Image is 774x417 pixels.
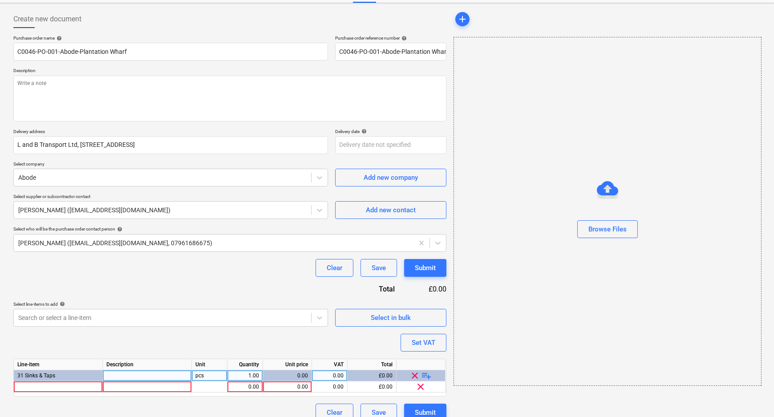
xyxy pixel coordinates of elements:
div: 1.00 [231,370,259,381]
div: Select in bulk [371,312,411,324]
div: 0.00 [231,381,259,393]
div: pcs [192,370,227,381]
button: Select in bulk [335,309,446,327]
span: help [400,36,407,41]
button: Save [361,259,397,277]
span: Create new document [13,14,81,24]
div: Submit [415,262,436,274]
div: 0.00 [316,381,344,393]
div: Unit [192,359,227,370]
div: Description [103,359,192,370]
div: £0.00 [409,284,446,294]
span: help [58,301,65,307]
div: Set VAT [412,337,435,348]
div: Total [331,284,409,294]
div: Total [348,359,397,370]
div: Clear [327,262,342,274]
div: 0.00 [316,370,344,381]
iframe: Chat Widget [729,374,774,417]
div: Purchase order name [13,35,328,41]
div: Line-item [14,359,103,370]
div: Browse Files [454,37,762,386]
div: VAT [312,359,348,370]
div: Select who will be the purchase order contact person [13,226,446,232]
div: Browse Files [588,223,627,235]
div: Purchase order reference number [335,35,446,41]
span: 31 Sinks & Taps [17,372,55,379]
div: Add new contact [366,204,416,216]
button: Set VAT [401,334,446,352]
button: Submit [404,259,446,277]
button: Add new contact [335,201,446,219]
button: Clear [316,259,353,277]
div: Unit price [263,359,312,370]
input: Delivery date not specified [335,136,446,154]
div: Delivery date [335,129,446,134]
div: 0.00 [267,370,308,381]
button: Add new company [335,169,446,186]
p: Description [13,68,446,75]
div: Add new company [364,172,418,183]
span: clear [410,370,421,381]
span: help [55,36,62,41]
span: help [115,227,122,232]
input: Delivery address [13,136,328,154]
div: £0.00 [348,381,397,393]
p: Select company [13,161,328,169]
button: Browse Files [577,220,638,238]
span: help [360,129,367,134]
div: Save [372,262,386,274]
span: playlist_add [421,370,432,381]
div: Select line-items to add [13,301,328,307]
span: clear [416,381,426,392]
input: Document name [13,43,328,61]
div: Quantity [227,359,263,370]
p: Select supplier or subcontractor contact [13,194,328,201]
div: £0.00 [348,370,397,381]
input: Reference number [335,43,446,61]
div: 0.00 [267,381,308,393]
p: Delivery address [13,129,328,136]
span: add [457,14,468,24]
